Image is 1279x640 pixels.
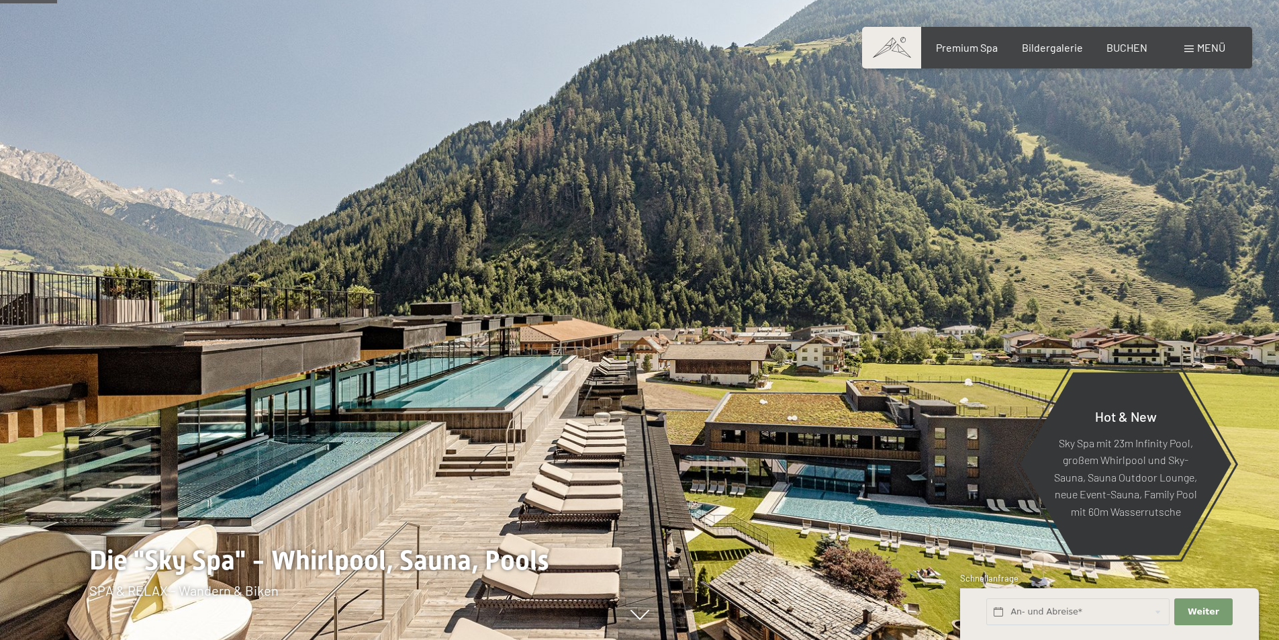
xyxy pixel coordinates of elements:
span: 1 [959,607,962,619]
a: Bildergalerie [1022,41,1083,54]
span: Einwilligung Marketing* [511,353,622,366]
a: Hot & New Sky Spa mit 23m Infinity Pool, großem Whirlpool und Sky-Sauna, Sauna Outdoor Lounge, ne... [1019,371,1232,556]
span: Menü [1197,41,1225,54]
a: Premium Spa [936,41,998,54]
span: Hot & New [1095,408,1157,424]
span: Schnellanfrage [960,573,1019,584]
span: Weiter [1188,606,1219,618]
p: Sky Spa mit 23m Infinity Pool, großem Whirlpool und Sky-Sauna, Sauna Outdoor Lounge, neue Event-S... [1053,434,1198,520]
a: BUCHEN [1106,41,1147,54]
button: Weiter [1174,598,1232,626]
